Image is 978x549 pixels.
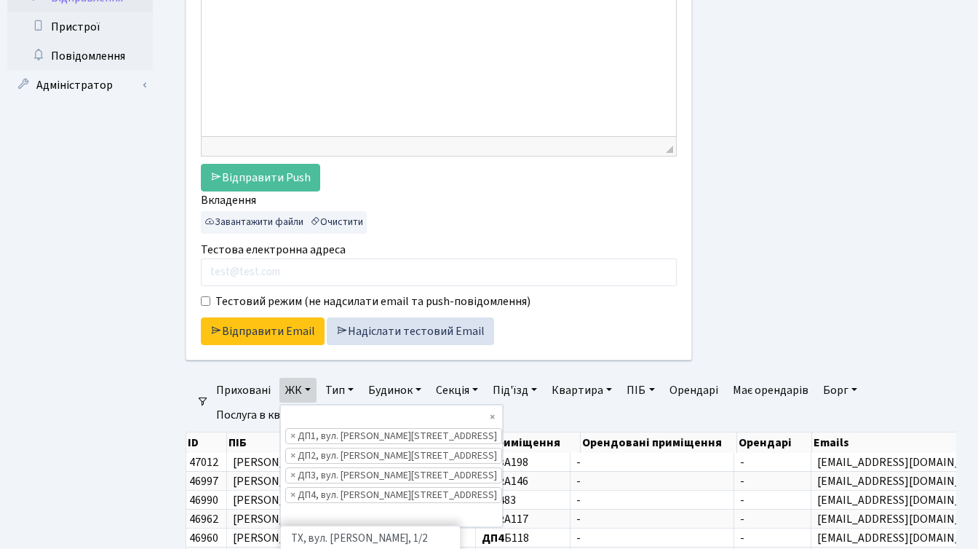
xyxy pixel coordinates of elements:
[285,428,502,444] li: ДП1, вул. Некрасова, 10а
[664,378,724,403] a: Орендарі
[306,211,367,234] button: Очистити
[233,511,319,527] span: [PERSON_NAME]
[201,241,346,258] label: Тестова електронна адреса
[343,403,464,427] a: Очистити фільтри
[430,378,484,403] a: Секція
[488,433,581,453] th: Приміщення
[581,433,737,453] th: Орендовані приміщення
[227,433,442,453] th: ПІБ
[482,473,528,489] span: А146
[482,511,528,527] span: А117
[7,42,153,71] a: Повідомлення
[740,473,744,489] span: -
[319,378,359,403] a: Тип
[666,146,673,153] span: Потягніть для зміни розмірів
[737,433,812,453] th: Орендарі
[490,410,495,424] span: Видалити всі елементи
[189,473,218,489] span: 46997
[201,258,677,286] input: test@test.com
[576,530,581,546] span: -
[362,378,427,403] a: Будинок
[189,454,218,470] span: 47012
[576,511,581,527] span: -
[233,530,319,546] span: [PERSON_NAME]
[740,492,744,508] span: -
[621,378,660,403] a: ПІБ
[546,378,618,403] a: Квартира
[201,164,320,191] a: Відправити Push
[290,449,295,463] span: ×
[285,467,502,483] li: ДП3, вул. Некрасова, 10
[233,473,408,489] span: [PERSON_NAME] [PERSON_NAME]
[812,433,966,453] th: Emails
[210,403,341,427] a: Послуга в квитанціях
[740,530,744,546] span: -
[290,468,295,483] span: ×
[201,211,367,234] div: ...
[7,12,153,42] a: Пристрої
[215,293,530,310] label: Тестовий режим (не надсилати email та push-повідомлення)
[233,492,319,508] span: [PERSON_NAME]
[186,433,227,453] th: ID
[576,454,581,470] span: -
[189,511,218,527] span: 46962
[487,378,543,403] a: Під'їзд
[482,530,529,546] span: Б118
[290,429,295,443] span: ×
[482,454,528,470] span: А198
[727,378,814,403] a: Має орендарів
[576,473,581,489] span: -
[279,378,317,403] a: ЖК
[285,487,502,503] li: ДП4, вул. Некрасова, 8
[740,511,744,527] span: -
[189,530,218,546] span: 46960
[290,488,295,502] span: ×
[327,317,494,345] a: Надіслати тестовий Email
[201,211,307,234] button: Завантажити файли
[285,448,502,464] li: ДП2, вул. Некрасова, 12а
[189,492,218,508] span: 46990
[482,530,504,546] b: ДП4
[7,71,153,100] a: Адміністратор
[576,492,581,508] span: -
[201,191,256,209] label: Вкладення
[740,454,744,470] span: -
[201,317,325,345] a: Відправити Email
[210,378,277,403] a: Приховані
[817,378,863,403] a: Борг
[233,454,319,470] span: [PERSON_NAME]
